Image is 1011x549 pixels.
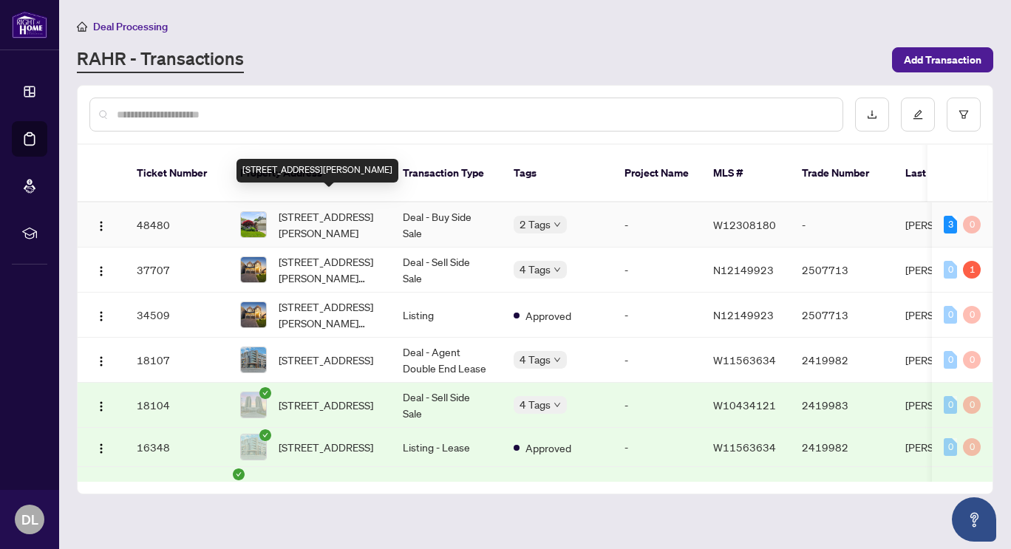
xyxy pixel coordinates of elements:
[125,383,228,428] td: 18104
[279,397,373,413] span: [STREET_ADDRESS]
[893,338,1004,383] td: [PERSON_NAME]
[241,212,266,237] img: thumbnail-img
[279,208,379,241] span: [STREET_ADDRESS][PERSON_NAME]
[893,383,1004,428] td: [PERSON_NAME]
[952,497,996,542] button: Open asap
[391,428,502,467] td: Listing - Lease
[554,221,561,228] span: down
[95,220,107,232] img: Logo
[391,383,502,428] td: Deal - Sell Side Sale
[259,387,271,399] span: check-circle
[944,351,957,369] div: 0
[279,439,373,455] span: [STREET_ADDRESS]
[790,293,893,338] td: 2507713
[790,248,893,293] td: 2507713
[391,293,502,338] td: Listing
[241,347,266,372] img: thumbnail-img
[892,47,993,72] button: Add Transaction
[502,145,613,202] th: Tags
[963,261,981,279] div: 1
[95,310,107,322] img: Logo
[790,338,893,383] td: 2419982
[233,468,245,480] span: check-circle
[525,440,571,456] span: Approved
[913,109,923,120] span: edit
[893,428,1004,467] td: [PERSON_NAME]
[89,258,113,282] button: Logo
[713,440,776,454] span: W11563634
[391,145,502,202] th: Transaction Type
[963,306,981,324] div: 0
[89,348,113,372] button: Logo
[701,145,790,202] th: MLS #
[613,202,701,248] td: -
[21,509,38,530] span: DL
[89,393,113,417] button: Logo
[963,216,981,233] div: 0
[279,253,379,286] span: [STREET_ADDRESS][PERSON_NAME][PERSON_NAME]
[790,145,893,202] th: Trade Number
[241,392,266,417] img: thumbnail-img
[241,302,266,327] img: thumbnail-img
[89,303,113,327] button: Logo
[790,202,893,248] td: -
[790,428,893,467] td: 2419982
[89,213,113,236] button: Logo
[944,261,957,279] div: 0
[613,145,701,202] th: Project Name
[613,338,701,383] td: -
[867,109,877,120] span: download
[893,248,1004,293] td: [PERSON_NAME]
[236,159,398,183] div: [STREET_ADDRESS][PERSON_NAME]
[125,248,228,293] td: 37707
[554,356,561,364] span: down
[554,401,561,409] span: down
[125,145,228,202] th: Ticket Number
[125,293,228,338] td: 34509
[893,145,1004,202] th: Last Updated By
[279,299,379,331] span: [STREET_ADDRESS][PERSON_NAME][PERSON_NAME]
[520,216,551,233] span: 2 Tags
[391,248,502,293] td: Deal - Sell Side Sale
[893,293,1004,338] td: [PERSON_NAME]
[520,351,551,368] span: 4 Tags
[963,438,981,456] div: 0
[125,428,228,467] td: 16348
[241,257,266,282] img: thumbnail-img
[713,308,774,321] span: N12149923
[713,218,776,231] span: W12308180
[391,338,502,383] td: Deal - Agent Double End Lease
[95,400,107,412] img: Logo
[713,353,776,366] span: W11563634
[520,396,551,413] span: 4 Tags
[613,428,701,467] td: -
[963,396,981,414] div: 0
[77,21,87,32] span: home
[947,98,981,132] button: filter
[89,435,113,459] button: Logo
[944,216,957,233] div: 3
[613,383,701,428] td: -
[241,434,266,460] img: thumbnail-img
[525,307,571,324] span: Approved
[944,438,957,456] div: 0
[391,202,502,248] td: Deal - Buy Side Sale
[95,443,107,454] img: Logo
[963,351,981,369] div: 0
[554,266,561,273] span: down
[93,20,168,33] span: Deal Processing
[228,145,391,202] th: Property Address
[944,306,957,324] div: 0
[893,202,1004,248] td: [PERSON_NAME]
[95,265,107,277] img: Logo
[12,11,47,38] img: logo
[613,248,701,293] td: -
[944,396,957,414] div: 0
[95,355,107,367] img: Logo
[520,261,551,278] span: 4 Tags
[613,293,701,338] td: -
[125,338,228,383] td: 18107
[125,202,228,248] td: 48480
[77,47,244,73] a: RAHR - Transactions
[279,352,373,368] span: [STREET_ADDRESS]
